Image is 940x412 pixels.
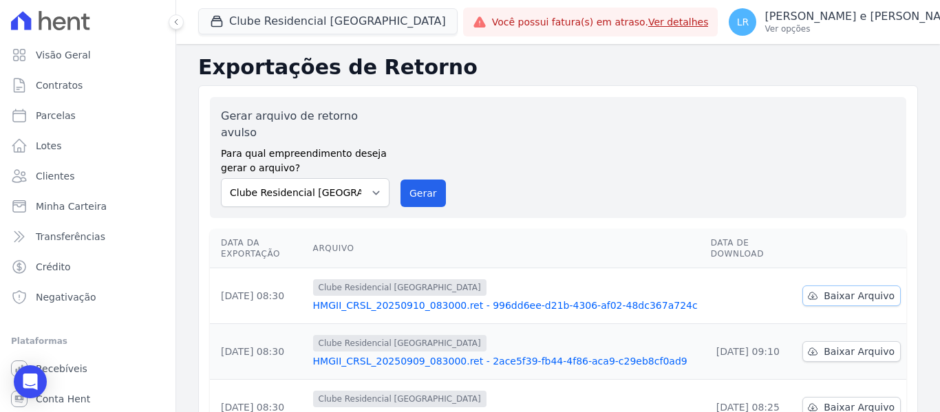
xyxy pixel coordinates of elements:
[824,289,895,303] span: Baixar Arquivo
[6,102,170,129] a: Parcelas
[6,72,170,99] a: Contratos
[313,299,700,312] a: HMGII_CRSL_20250910_083000.ret - 996dd6ee-d21b-4306-af02-48dc367a724c
[313,279,487,296] span: Clube Residencial [GEOGRAPHIC_DATA]
[36,230,105,243] span: Transferências
[6,355,170,382] a: Recebíveis
[6,283,170,311] a: Negativação
[221,108,389,141] label: Gerar arquivo de retorno avulso
[198,55,918,80] h2: Exportações de Retorno
[6,253,170,281] a: Crédito
[492,15,709,30] span: Você possui fatura(s) em atraso.
[14,365,47,398] div: Open Intercom Messenger
[36,109,76,122] span: Parcelas
[210,268,308,324] td: [DATE] 08:30
[36,78,83,92] span: Contratos
[210,229,308,268] th: Data da Exportação
[6,132,170,160] a: Lotes
[308,229,705,268] th: Arquivo
[737,17,749,27] span: LR
[221,141,389,175] label: Para qual empreendimento deseja gerar o arquivo?
[313,335,487,351] span: Clube Residencial [GEOGRAPHIC_DATA]
[36,290,96,304] span: Negativação
[6,223,170,250] a: Transferências
[6,193,170,220] a: Minha Carteira
[705,229,798,268] th: Data de Download
[210,324,308,380] td: [DATE] 08:30
[6,41,170,69] a: Visão Geral
[648,17,709,28] a: Ver detalhes
[36,199,107,213] span: Minha Carteira
[36,362,87,376] span: Recebíveis
[36,392,90,406] span: Conta Hent
[400,180,446,207] button: Gerar
[313,391,487,407] span: Clube Residencial [GEOGRAPHIC_DATA]
[36,48,91,62] span: Visão Geral
[36,139,62,153] span: Lotes
[36,260,71,274] span: Crédito
[36,169,74,183] span: Clientes
[802,285,901,306] a: Baixar Arquivo
[198,8,458,34] button: Clube Residencial [GEOGRAPHIC_DATA]
[824,345,895,358] span: Baixar Arquivo
[705,324,798,380] td: [DATE] 09:10
[313,354,700,368] a: HMGII_CRSL_20250909_083000.ret - 2ace5f39-fb44-4f86-aca9-c29eb8cf0ad9
[11,333,164,349] div: Plataformas
[802,341,901,362] a: Baixar Arquivo
[6,162,170,190] a: Clientes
